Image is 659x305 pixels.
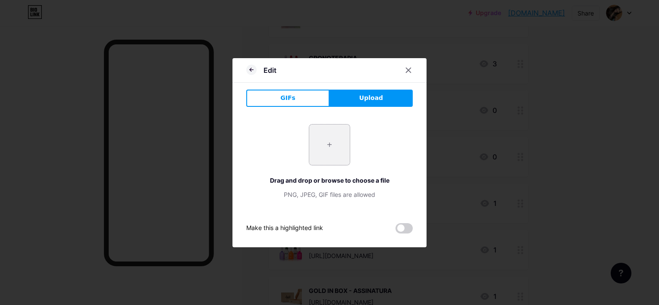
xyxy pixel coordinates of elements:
span: Upload [359,93,383,103]
div: Drag and drop or browse to choose a file [246,176,413,185]
span: GIFs [280,93,295,103]
div: PNG, JPEG, GIF files are allowed [246,190,413,199]
button: Upload [329,90,413,107]
button: GIFs [246,90,329,107]
div: Edit [264,65,276,75]
div: Make this a highlighted link [246,223,323,233]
